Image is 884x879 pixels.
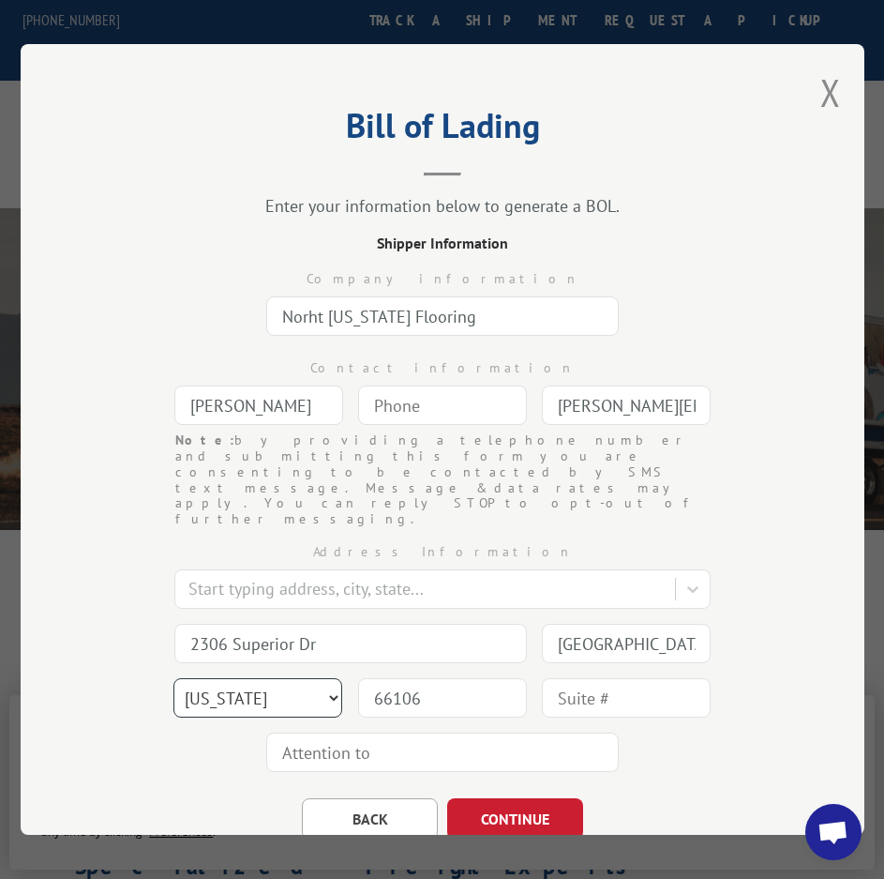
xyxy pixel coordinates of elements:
strong: Note: [175,432,234,448]
h2: Bill of Lading [114,113,771,148]
div: by providing a telephone number and submitting this form you are consenting to be contacted by SM... [175,432,710,527]
div: Open chat [805,804,862,860]
input: Address [174,624,527,663]
input: Company Name [266,296,619,336]
div: Company information [114,269,771,289]
button: BACK [302,798,438,840]
input: Attention to [266,733,619,772]
input: Zip [358,678,527,718]
div: Shipper Information [114,232,771,254]
input: Phone [358,386,527,425]
div: Enter your information below to generate a BOL. [114,195,771,217]
input: Email [542,386,711,425]
input: Suite # [542,678,711,718]
input: City [542,624,711,663]
button: Close modal [820,68,841,117]
div: Contact information [114,358,771,378]
button: CONTINUE [447,798,583,840]
input: Contact Name [174,386,343,425]
div: Address Information [114,542,771,562]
